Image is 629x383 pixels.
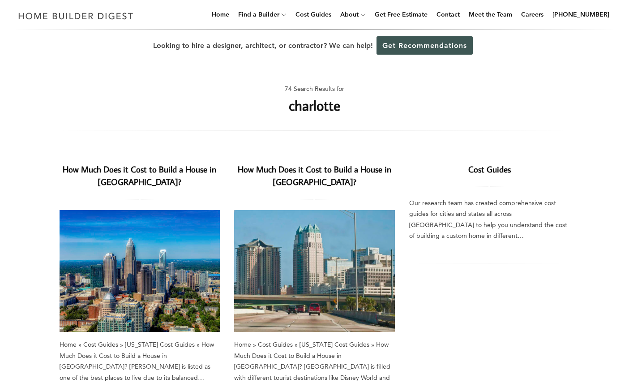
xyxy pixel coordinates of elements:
h1: charlotte [289,95,340,116]
a: How Much Does it Cost to Build a House in [GEOGRAPHIC_DATA]? [234,210,395,332]
span: 74 Search Results for [285,83,344,95]
div: Home » Cost Guides » [US_STATE] Cost Guides » How Much Does it Cost to Build a House in [GEOGRAPH... [60,339,220,383]
div: Our research team has created comprehensive cost guides for cities and states all across [GEOGRAP... [409,198,570,241]
a: How Much Does it Cost to Build a House in [GEOGRAPHIC_DATA]? [238,164,391,188]
a: Cost Guides [468,164,511,175]
img: Home Builder Digest [14,7,137,25]
a: How Much Does it Cost to Build a House in [GEOGRAPHIC_DATA]? [63,164,216,188]
a: How Much Does it Cost to Build a House in [GEOGRAPHIC_DATA]? [60,210,220,332]
a: Get Recommendations [377,36,473,55]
